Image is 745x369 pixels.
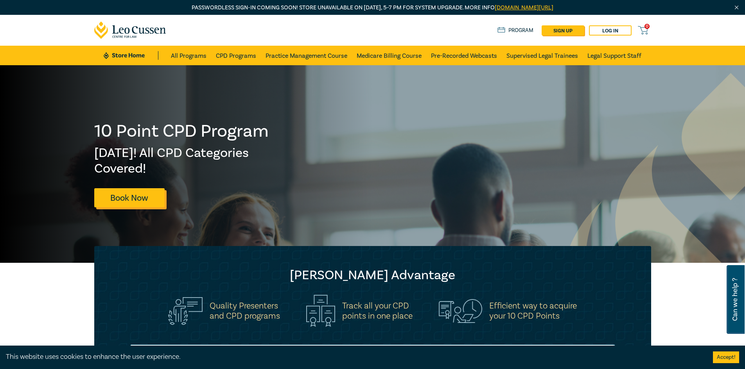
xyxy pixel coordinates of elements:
[713,351,739,363] button: Accept cookies
[431,46,497,65] a: Pre-Recorded Webcasts
[731,270,739,329] span: Can we help ?
[266,46,347,65] a: Practice Management Course
[733,4,740,11] img: Close
[497,26,534,35] a: Program
[171,46,206,65] a: All Programs
[644,24,650,29] span: 0
[495,4,553,11] a: [DOMAIN_NAME][URL]
[587,46,641,65] a: Legal Support Staff
[439,299,482,323] img: Efficient way to acquire<br>your 10 CPD Points
[506,46,578,65] a: Supervised Legal Trainees
[216,46,256,65] a: CPD Programs
[6,352,701,362] div: This website uses cookies to enhance the user experience.
[357,46,422,65] a: Medicare Billing Course
[110,267,635,283] h2: [PERSON_NAME] Advantage
[210,301,280,321] h5: Quality Presenters and CPD programs
[542,25,584,36] a: sign up
[94,188,165,207] a: Book Now
[94,145,269,176] h2: [DATE]! All CPD Categories Covered!
[104,51,158,60] a: Store Home
[306,295,335,327] img: Track all your CPD<br>points in one place
[489,301,577,321] h5: Efficient way to acquire your 10 CPD Points
[342,301,413,321] h5: Track all your CPD points in one place
[94,121,269,141] h1: 10 Point CPD Program
[589,25,632,36] a: Log in
[94,4,651,12] p: Passwordless sign-in coming soon! Store unavailable on [DATE], 5–7 PM for system upgrade. More info
[168,297,203,325] img: Quality Presenters<br>and CPD programs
